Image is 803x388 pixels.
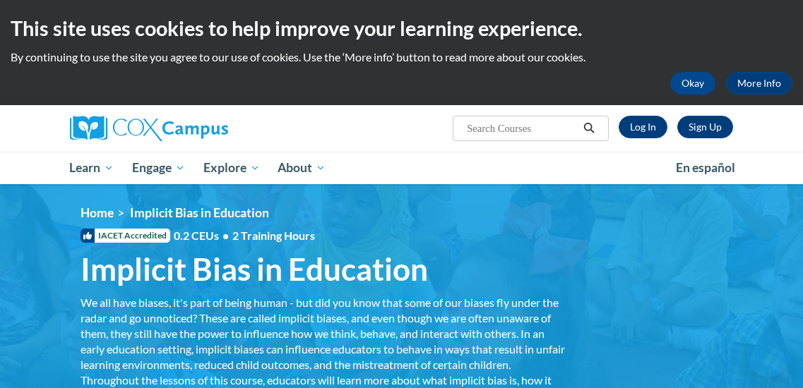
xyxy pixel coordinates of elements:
a: More Info [726,72,792,95]
span: Implicit Bias in Education [81,250,428,288]
span: • [222,229,229,242]
p: By continuing to use the site you agree to our use of cookies. Use the ‘More info’ button to read... [11,49,792,65]
button: Search [578,120,600,137]
a: Explore [194,152,269,184]
div: Main menu [59,152,744,184]
a: Register [677,116,733,138]
a: About [268,152,335,184]
span: Learn [69,159,114,176]
a: Learn [61,152,124,184]
a: Engage [123,152,194,184]
iframe: Button to launch messaging window [747,332,792,377]
span: Engage [132,159,185,176]
a: En español [667,153,744,183]
a: Log In [619,116,667,138]
span: About [278,159,326,176]
span: IACET Accredited [81,229,170,243]
a: Cox Campus [70,116,277,141]
a: Home [81,205,114,220]
span: 0.2 CEUs [174,228,315,243]
span: En español [676,160,735,175]
h2: This site uses cookies to help improve your learning experience. [11,14,792,42]
input: Search Courses [465,120,578,137]
span: Implicit Bias in Education [130,205,269,220]
img: Cox Campus [70,116,228,141]
span: 2 Training Hours [232,229,315,242]
button: Okay [670,72,715,95]
span: Explore [203,159,260,176]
